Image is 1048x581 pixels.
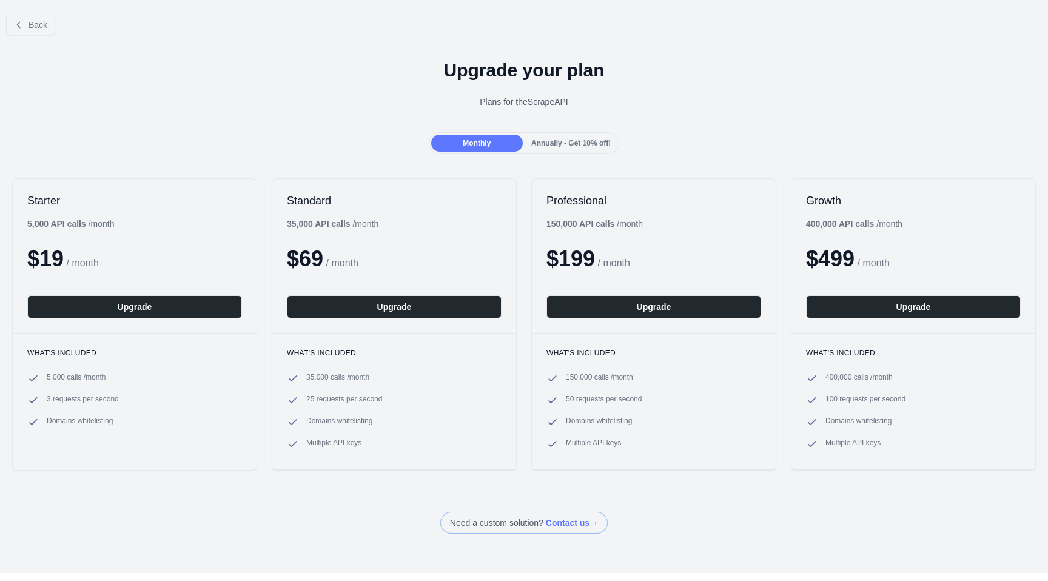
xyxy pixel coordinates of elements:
b: 400,000 API calls [806,219,874,229]
span: $ 499 [806,246,855,271]
h2: Professional [546,193,761,208]
div: / month [806,218,902,230]
h2: Standard [287,193,502,208]
div: / month [546,218,643,230]
h2: Growth [806,193,1021,208]
b: 150,000 API calls [546,219,614,229]
span: $ 199 [546,246,595,271]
